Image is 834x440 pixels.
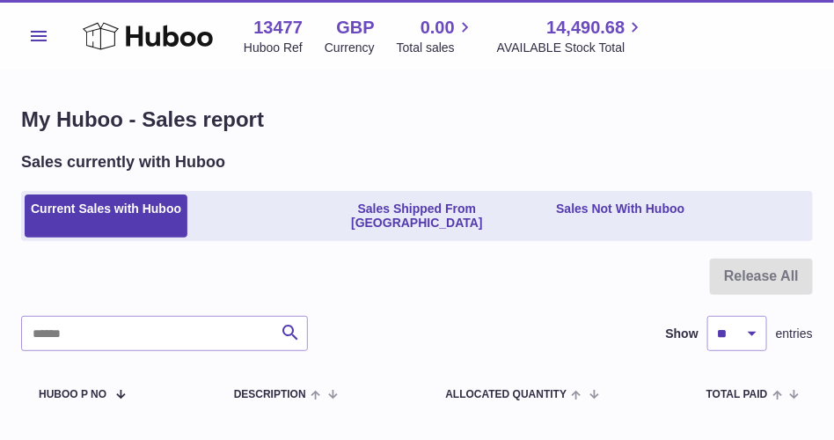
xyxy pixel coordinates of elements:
[397,16,475,56] a: 0.00 Total sales
[21,151,225,172] h2: Sales currently with Huboo
[288,194,547,238] a: Sales Shipped From [GEOGRAPHIC_DATA]
[421,16,455,40] span: 0.00
[666,326,699,342] label: Show
[325,40,375,56] div: Currency
[253,16,303,40] strong: 13477
[550,194,691,238] a: Sales Not With Huboo
[497,40,646,56] span: AVAILABLE Stock Total
[776,326,813,342] span: entries
[234,389,306,400] span: Description
[244,40,303,56] div: Huboo Ref
[497,16,646,56] a: 14,490.68 AVAILABLE Stock Total
[336,16,374,40] strong: GBP
[21,106,813,134] h1: My Huboo - Sales report
[706,389,768,400] span: Total paid
[39,389,106,400] span: Huboo P no
[397,40,475,56] span: Total sales
[546,16,625,40] span: 14,490.68
[25,194,187,238] a: Current Sales with Huboo
[445,389,567,400] span: ALLOCATED Quantity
